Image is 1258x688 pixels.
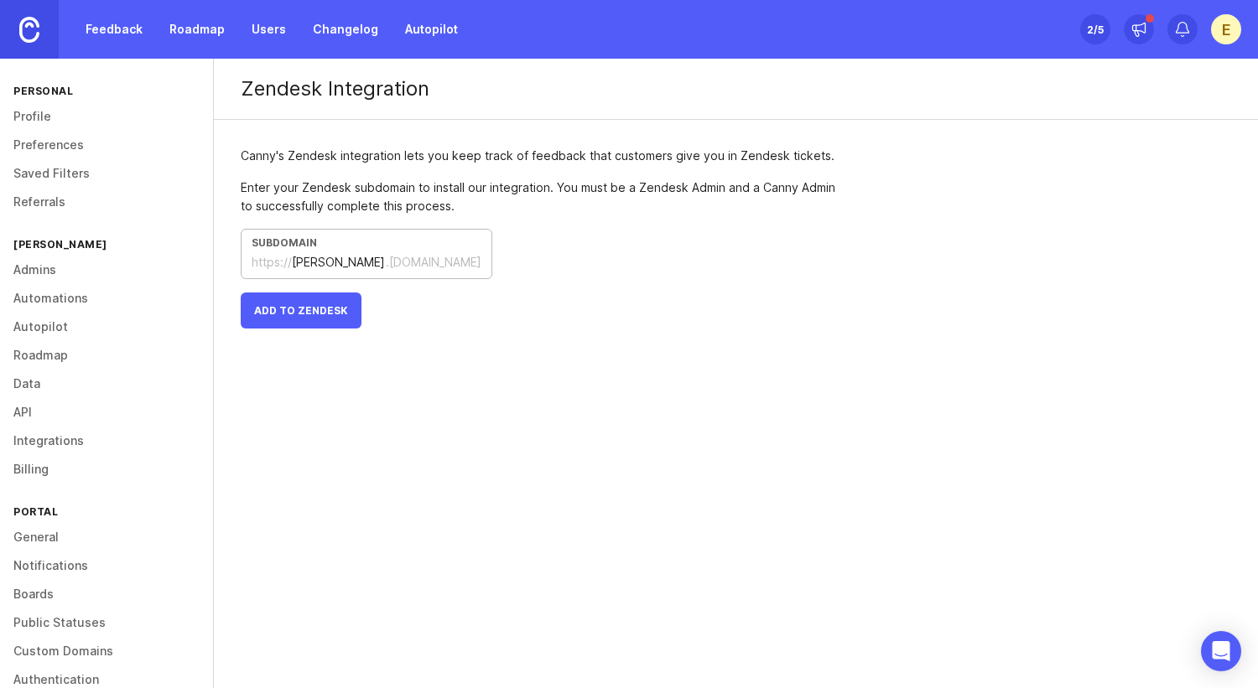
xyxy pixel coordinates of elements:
[1211,14,1241,44] button: E
[19,17,39,43] img: Canny Home
[1087,18,1104,41] div: 2 /5
[386,254,481,271] div: .[DOMAIN_NAME]
[242,14,296,44] a: Users
[241,178,845,215] div: Enter your Zendesk subdomain to install our integration. You must be a Zendesk Admin and a Canny ...
[214,59,1258,120] div: Zendesk Integration
[159,14,235,44] a: Roadmap
[252,254,292,271] div: https://
[254,304,348,317] span: Add to Zendesk
[1201,631,1241,671] div: Open Intercom Messenger
[1080,14,1110,44] button: 2/5
[241,292,361,328] button: Add to Zendesk
[241,147,834,165] div: Canny's Zendesk integration lets you keep track of feedback that customers give you in Zendesk ti...
[252,236,481,249] div: Subdomain
[303,14,388,44] a: Changelog
[75,14,153,44] a: Feedback
[395,14,468,44] a: Autopilot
